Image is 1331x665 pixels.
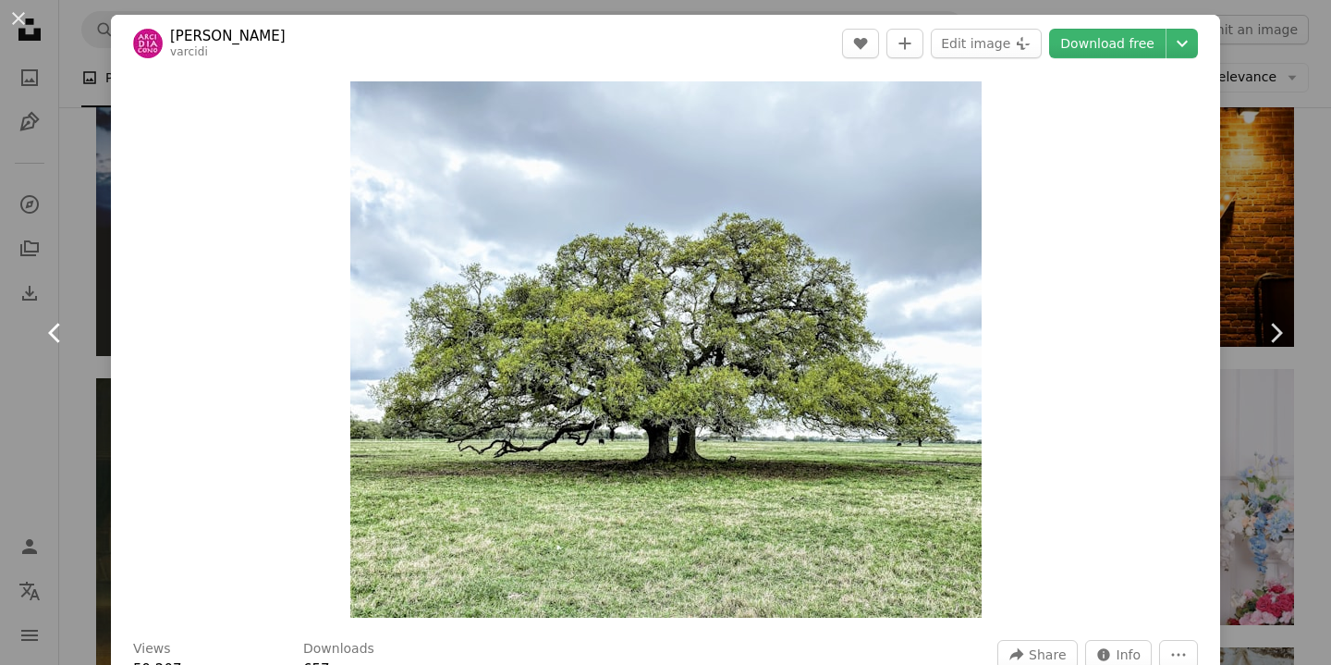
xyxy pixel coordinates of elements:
h3: Downloads [303,640,374,659]
h3: Views [133,640,171,659]
a: Next [1220,244,1331,422]
button: Edit image [931,29,1042,58]
a: Download free [1049,29,1166,58]
button: Like [842,29,879,58]
a: [PERSON_NAME] [170,27,286,45]
button: Choose download size [1166,29,1198,58]
button: Add to Collection [886,29,923,58]
button: Zoom in on this image [350,81,982,618]
a: varcidi [170,45,208,58]
img: green tree on green grass field during daytime [350,81,982,618]
img: Go to Vivian Arcidiacono's profile [133,29,163,58]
